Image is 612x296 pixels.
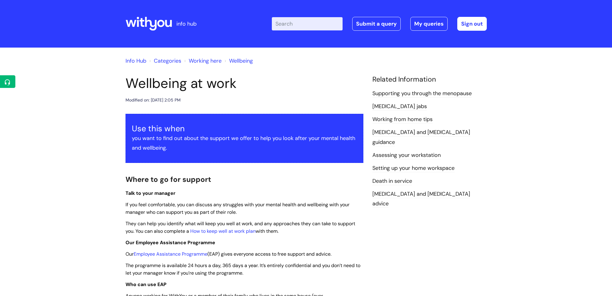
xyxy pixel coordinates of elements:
h1: Wellbeing at work [126,75,363,92]
span: Our Employee Assistance Programme [126,239,215,246]
a: Death in service [372,177,412,185]
h3: Use this when [132,124,357,133]
li: Solution home [148,56,181,66]
span: Our (EAP) gives everyone access to free support and advice. [126,251,331,257]
span: Talk to your manager [126,190,176,196]
li: Wellbeing [223,56,253,66]
a: Categories [154,57,181,64]
h4: Related Information [372,75,487,84]
p: you want to find out about the support we offer to help you look after your mental health and wel... [132,133,357,153]
span: They can help you identify what will keep you well at work, and any approaches they can take to s... [126,220,355,234]
a: [MEDICAL_DATA] jabs [372,103,427,111]
a: Employee Assistance Programme [134,251,207,257]
a: Setting up your home workspace [372,164,455,172]
input: Search [272,17,343,30]
div: | - [272,17,487,31]
span: If you feel comfortable, you can discuss any struggles with your mental health and wellbeing with... [126,201,349,215]
a: Working from home tips [372,116,433,123]
span: Where to go for support [126,175,211,184]
div: Modified on: [DATE] 2:05 PM [126,96,181,104]
span: with them. [256,228,278,234]
a: [MEDICAL_DATA] and [MEDICAL_DATA] advice [372,190,470,208]
li: Working here [183,56,222,66]
span: The programme is available 24 hours a day, 365 days a year. It’s entirely confidential and you do... [126,262,360,276]
a: [MEDICAL_DATA] and [MEDICAL_DATA] guidance [372,129,470,146]
a: Info Hub [126,57,146,64]
a: Submit a query [352,17,401,31]
p: info hub [176,19,197,29]
a: Wellbeing [229,57,253,64]
a: Supporting you through the menopause [372,90,472,98]
a: Working here [189,57,222,64]
a: Assessing your workstation [372,151,441,159]
a: Sign out [457,17,487,31]
strong: Who can use EAP [126,281,166,288]
a: How to keep well at work plan [190,228,256,234]
a: My queries [410,17,448,31]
